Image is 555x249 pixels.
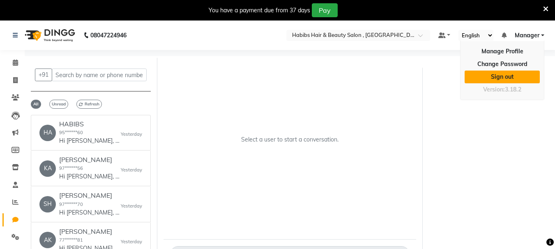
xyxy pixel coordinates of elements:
[59,228,121,235] h6: [PERSON_NAME]
[465,45,540,58] a: Manage Profile
[465,71,540,83] a: Sign out
[39,232,56,248] div: AK
[52,69,147,81] input: Search by name or phone number
[241,135,339,144] p: Select a user to start a conversation.
[59,208,121,217] p: Hi [PERSON_NAME], 👋 Your payment at Habibs Hair & Beauty Salon is confirmed! 💰 Amount: 300 🧾 Rece...
[59,156,121,164] h6: [PERSON_NAME]
[21,24,77,47] img: logo
[465,58,540,71] a: Change Password
[465,84,540,96] div: Version:3.18.2
[31,100,41,109] span: All
[39,196,56,212] div: SH
[121,238,142,245] small: Yesterday
[39,160,56,177] div: KA
[209,6,310,15] div: You have a payment due from 37 days
[59,137,121,145] p: Hi [PERSON_NAME], 👋 Your payment at Habibs Hair & Beauty Salon is confirmed! 💰 Amount: 100 🧾 Rece...
[35,69,52,81] button: +91
[59,172,121,181] p: Hi [PERSON_NAME], 👋 Your payment at Habibs Hair & Beauty Salon is confirmed! 💰 Amount: 400 🧾 Rece...
[76,100,102,109] span: Refresh
[312,3,338,17] button: Pay
[59,120,121,128] h6: HABIBS
[121,203,142,210] small: Yesterday
[121,131,142,138] small: Yesterday
[39,125,56,141] div: HA
[121,167,142,174] small: Yesterday
[49,100,68,109] span: Unread
[515,31,539,40] span: Manager
[90,24,127,47] b: 08047224946
[59,192,121,199] h6: [PERSON_NAME]
[449,87,529,96] div: No client selected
